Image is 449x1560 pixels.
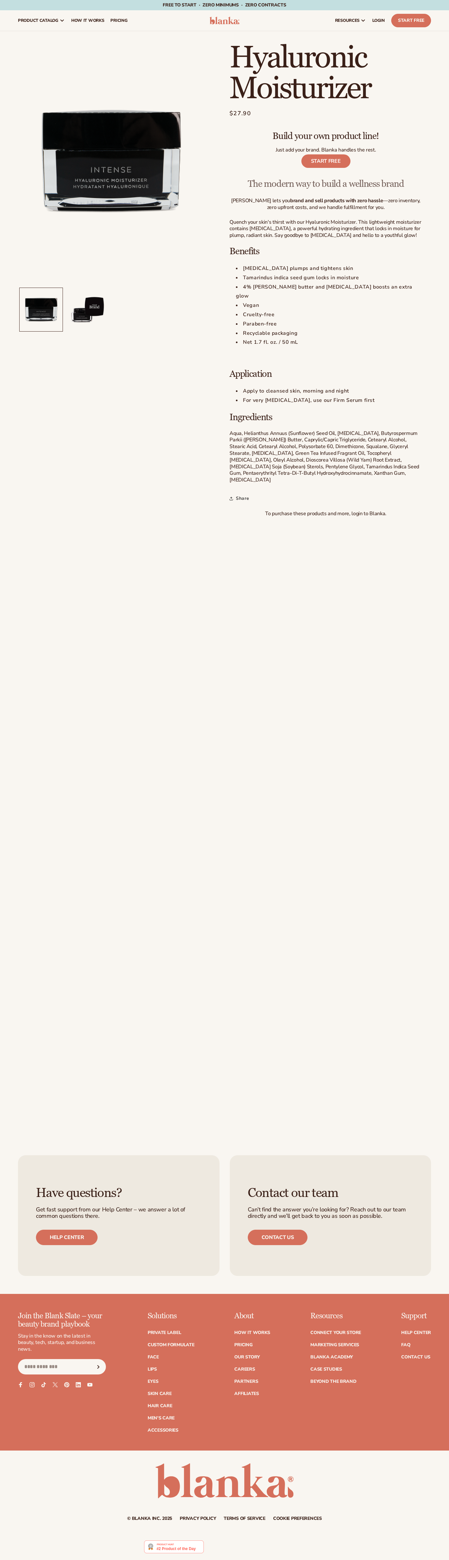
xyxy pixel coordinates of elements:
[144,1540,203,1553] img: Blanka - Start a beauty or cosmetic line in under 5 minutes | Product Hunt
[209,1540,305,1557] iframe: Customer reviews powered by Trustpilot
[148,1428,178,1433] a: Accessories
[234,1330,270,1335] a: How It Works
[243,274,359,281] span: Tamarindus indica seed gum locks in moisture
[229,197,422,211] p: [PERSON_NAME] lets you —zero inventory, zero upfront costs, and we handle fulfillment for you.
[229,510,422,517] p: To purchase these products and more, login to Blanka.
[310,1343,359,1347] a: Marketing services
[229,368,272,380] span: Application
[243,265,353,272] span: [MEDICAL_DATA] plumps and tightens skin
[71,18,104,23] span: How It Works
[36,1186,202,1200] h3: Have questions?
[18,18,58,23] span: product catalog
[273,1516,322,1521] a: Cookie preferences
[234,1312,270,1320] p: About
[335,18,359,23] span: resources
[243,320,277,327] span: Paraben-free
[210,17,240,24] img: logo
[148,1404,172,1408] a: Hair Care
[229,147,422,153] p: Just add your brand. Blanka handles the rest.
[401,1330,431,1335] a: Help Center
[310,1355,353,1359] a: Blanka Academy
[229,219,422,239] p: Quench your skin's thirst with our Hyaluronic Moisturizer. This lightweight moisturizer contains ...
[243,330,298,337] span: Recyclable packaging
[148,1367,157,1372] a: Lips
[243,387,349,394] span: Apply to cleansed skin, morning and night
[372,18,385,23] span: LOGIN
[68,10,108,31] a: How It Works
[248,1207,413,1219] p: Can’t find the answer you’re looking for? Reach out to our team directly and we’ll get back to yo...
[332,10,369,31] a: resources
[148,1312,194,1320] p: Solutions
[243,311,274,318] span: Cruelty-free
[229,430,419,484] span: Aqua, Helianthus Annuus (Sunflower) Seed Oil, [MEDICAL_DATA], Butyrospermum Parkii ([PERSON_NAME]...
[148,1391,171,1396] a: Skin Care
[310,1367,342,1372] a: Case Studies
[310,1379,357,1384] a: Beyond the brand
[20,288,63,331] button: Load image 1 in gallery view
[401,1355,430,1359] a: Contact Us
[234,1379,258,1384] a: Partners
[148,1416,175,1420] a: Men's Care
[18,1312,106,1329] p: Join the Blank Slate – your beauty brand playbook
[148,1379,159,1384] a: Eyes
[148,1330,181,1335] a: Private label
[243,397,375,404] span: For very [MEDICAL_DATA], use our Firm Serum first
[234,1391,259,1396] a: Affiliates
[66,288,109,331] button: Load image 2 in gallery view
[163,2,286,8] span: Free to start · ZERO minimums · ZERO contracts
[18,1333,106,1353] p: Stay in the know on the latest in beauty, tech, startup, and business news.
[229,491,249,506] summary: Share
[91,1359,106,1374] button: Subscribe
[148,1355,159,1359] a: Face
[180,1516,216,1521] a: Privacy policy
[236,283,412,300] span: 4% [PERSON_NAME] butter and [MEDICAL_DATA] boosts an extra glow
[36,1207,202,1219] p: Get fast support from our Help Center – we answer a lot of common questions there.
[391,14,431,27] a: Start Free
[248,1186,413,1200] h3: Contact our team
[229,43,422,104] h1: Hyaluronic Moisturizer
[301,154,350,168] a: START FREE
[243,339,298,346] span: Net 1.7 fl. oz. / 50 mL
[234,1343,252,1347] a: Pricing
[107,10,131,31] a: pricing
[248,1230,308,1245] a: Contact us
[229,246,259,257] span: Benefits
[229,412,272,423] span: Ingredients
[310,1330,361,1335] a: Connect your store
[229,109,251,118] span: $27.90
[401,1312,431,1320] p: Support
[224,1516,265,1521] a: Terms of service
[148,1343,194,1347] a: Custom formulate
[401,1343,410,1347] a: FAQ
[18,43,204,333] media-gallery: Gallery Viewer
[229,169,422,193] p: The modern way to build a wellness brand
[229,124,422,142] p: Build your own product line!
[310,1312,361,1320] p: Resources
[369,10,388,31] a: LOGIN
[290,197,383,204] strong: brand and sell products with zero hassle
[36,1230,98,1245] a: Help center
[234,1355,260,1359] a: Our Story
[127,1515,172,1521] small: © Blanka Inc. 2025
[110,18,127,23] span: pricing
[15,10,68,31] a: product catalog
[243,302,259,309] span: Vegan
[234,1367,255,1372] a: Careers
